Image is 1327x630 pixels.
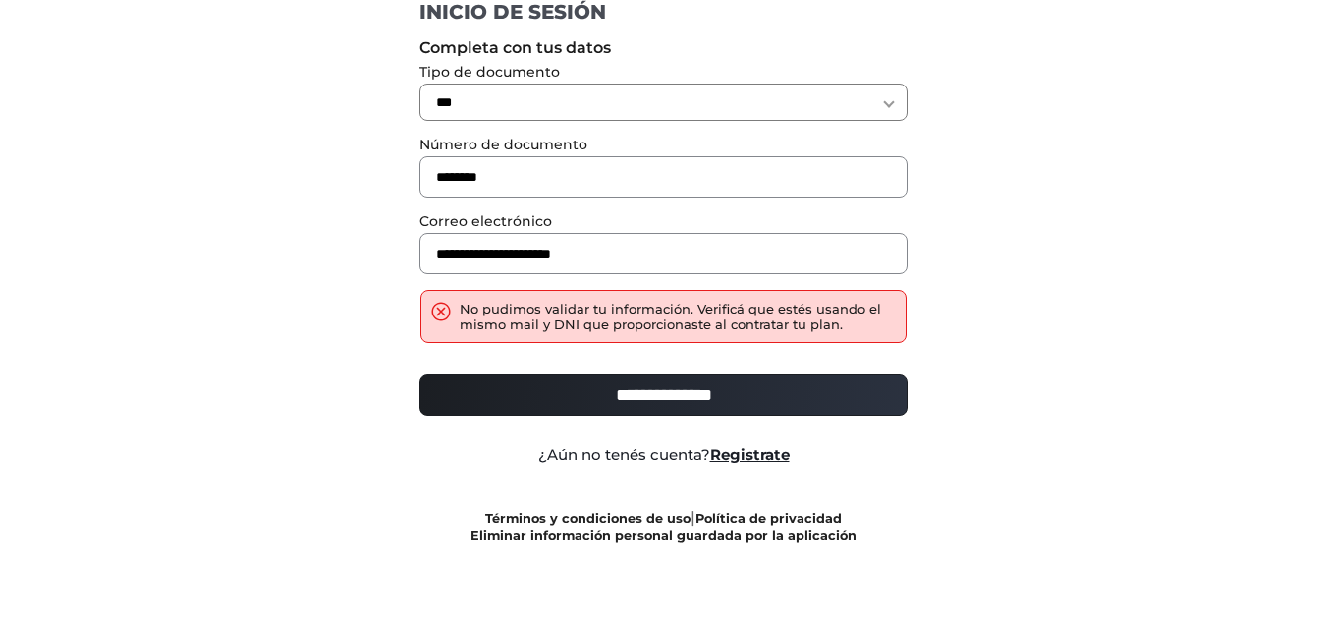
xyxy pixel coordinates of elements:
[695,511,842,526] a: Política de privacidad
[419,64,908,80] label: Tipo de documento
[485,511,691,526] a: Términos y condiciones de uso
[419,137,908,152] label: Número de documento
[419,40,908,56] label: Completa con tus datos
[470,528,857,543] a: Eliminar información personal guardada por la aplicación
[405,510,922,544] div: |
[419,213,908,229] label: Correo electrónico
[710,445,790,464] a: Registrate
[460,301,896,332] div: No pudimos validar tu información. Verificá que estés usando el mismo mail y DNI que proporcionas...
[405,447,922,463] div: ¿Aún no tenés cuenta?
